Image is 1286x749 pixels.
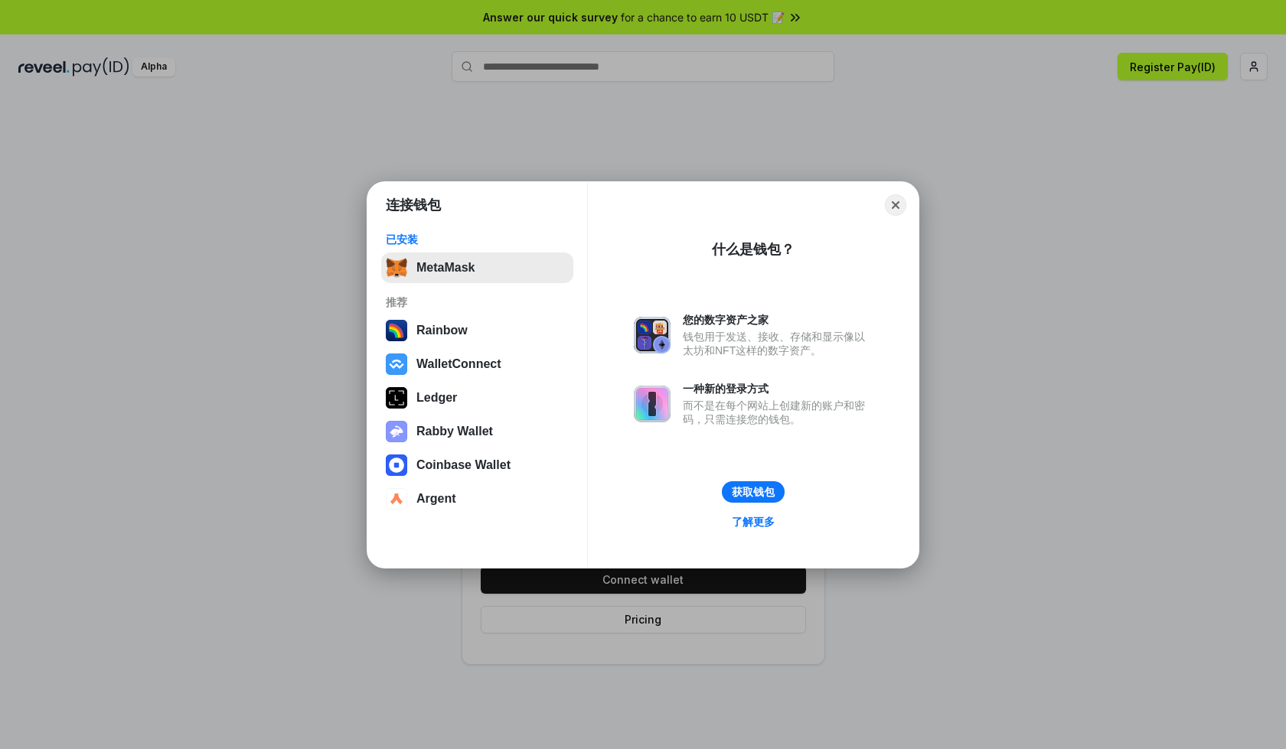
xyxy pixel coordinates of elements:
[683,399,873,426] div: 而不是在每个网站上创建新的账户和密码，只需连接您的钱包。
[732,485,775,499] div: 获取钱包
[683,382,873,396] div: 一种新的登录方式
[386,233,569,246] div: 已安装
[386,257,407,278] img: svg+xml,%3Csvg%20fill%3D%22none%22%20height%3D%2233%22%20viewBox%3D%220%200%2035%2033%22%20width%...
[386,421,407,442] img: svg+xml,%3Csvg%20xmlns%3D%22http%3A%2F%2Fwww.w3.org%2F2000%2Fsvg%22%20fill%3D%22none%22%20viewBox...
[416,425,493,438] div: Rabby Wallet
[381,349,573,379] button: WalletConnect
[386,196,441,214] h1: 连接钱包
[683,313,873,327] div: 您的数字资产之家
[634,386,671,422] img: svg+xml,%3Csvg%20xmlns%3D%22http%3A%2F%2Fwww.w3.org%2F2000%2Fsvg%22%20fill%3D%22none%22%20viewBox...
[386,320,407,341] img: svg+xml,%3Csvg%20width%3D%22120%22%20height%3D%22120%22%20viewBox%3D%220%200%20120%20120%22%20fil...
[416,324,468,337] div: Rainbow
[416,391,457,405] div: Ledger
[381,450,573,480] button: Coinbase Wallet
[416,492,456,506] div: Argent
[732,515,775,529] div: 了解更多
[723,512,784,532] a: 了解更多
[634,317,671,353] img: svg+xml,%3Csvg%20xmlns%3D%22http%3A%2F%2Fwww.w3.org%2F2000%2Fsvg%22%20fill%3D%22none%22%20viewBox...
[712,240,795,259] div: 什么是钱包？
[381,484,573,514] button: Argent
[722,481,785,503] button: 获取钱包
[386,454,407,476] img: svg+xml,%3Csvg%20width%3D%2228%22%20height%3D%2228%22%20viewBox%3D%220%200%2028%2028%22%20fill%3D...
[683,330,873,357] div: 钱包用于发送、接收、存储和显示像以太坊和NFT这样的数字资产。
[386,353,407,375] img: svg+xml,%3Csvg%20width%3D%2228%22%20height%3D%2228%22%20viewBox%3D%220%200%2028%2028%22%20fill%3D...
[416,458,511,472] div: Coinbase Wallet
[386,295,569,309] div: 推荐
[386,488,407,510] img: svg+xml,%3Csvg%20width%3D%2228%22%20height%3D%2228%22%20viewBox%3D%220%200%2028%2028%22%20fill%3D...
[381,315,573,346] button: Rainbow
[416,261,475,275] div: MetaMask
[381,416,573,447] button: Rabby Wallet
[381,383,573,413] button: Ledger
[416,357,501,371] div: WalletConnect
[386,387,407,409] img: svg+xml,%3Csvg%20xmlns%3D%22http%3A%2F%2Fwww.w3.org%2F2000%2Fsvg%22%20width%3D%2228%22%20height%3...
[885,194,906,216] button: Close
[381,252,573,283] button: MetaMask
